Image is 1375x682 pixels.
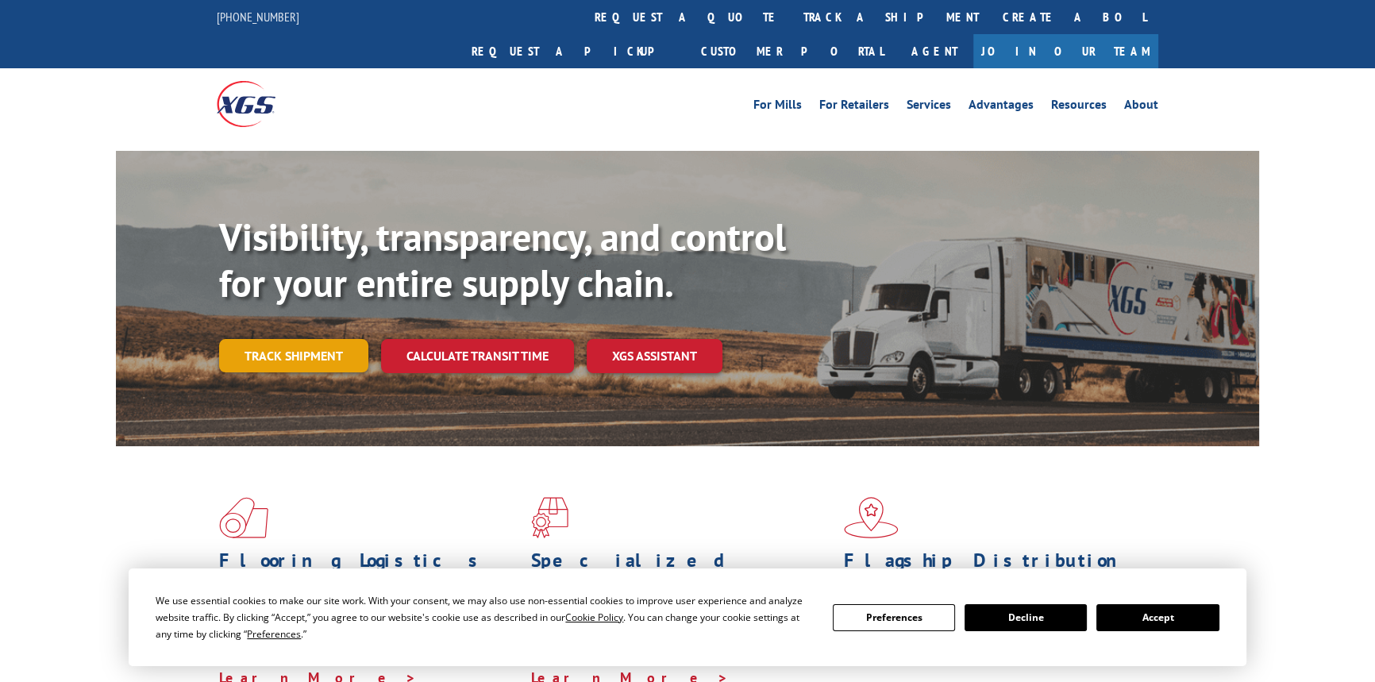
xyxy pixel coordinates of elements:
a: Advantages [969,98,1034,116]
span: Preferences [247,627,301,641]
button: Preferences [833,604,955,631]
a: For Retailers [819,98,889,116]
a: XGS ASSISTANT [587,339,722,373]
h1: Flagship Distribution Model [844,551,1144,597]
a: Calculate transit time [381,339,574,373]
div: We use essential cookies to make our site work. With your consent, we may also use non-essential ... [156,592,813,642]
button: Decline [965,604,1087,631]
a: Resources [1051,98,1107,116]
a: Learn More > [844,649,1042,668]
b: Visibility, transparency, and control for your entire supply chain. [219,212,786,307]
img: xgs-icon-focused-on-flooring-red [531,497,568,538]
div: Cookie Consent Prompt [129,568,1246,666]
h1: Specialized Freight Experts [531,551,831,597]
a: Join Our Team [973,34,1158,68]
a: Request a pickup [460,34,689,68]
img: xgs-icon-total-supply-chain-intelligence-red [219,497,268,538]
a: About [1124,98,1158,116]
a: For Mills [753,98,802,116]
img: xgs-icon-flagship-distribution-model-red [844,497,899,538]
a: Customer Portal [689,34,895,68]
h1: Flooring Logistics Solutions [219,551,519,597]
a: Services [907,98,951,116]
a: [PHONE_NUMBER] [217,9,299,25]
button: Accept [1096,604,1219,631]
a: Track shipment [219,339,368,372]
span: Cookie Policy [565,611,623,624]
a: Agent [895,34,973,68]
